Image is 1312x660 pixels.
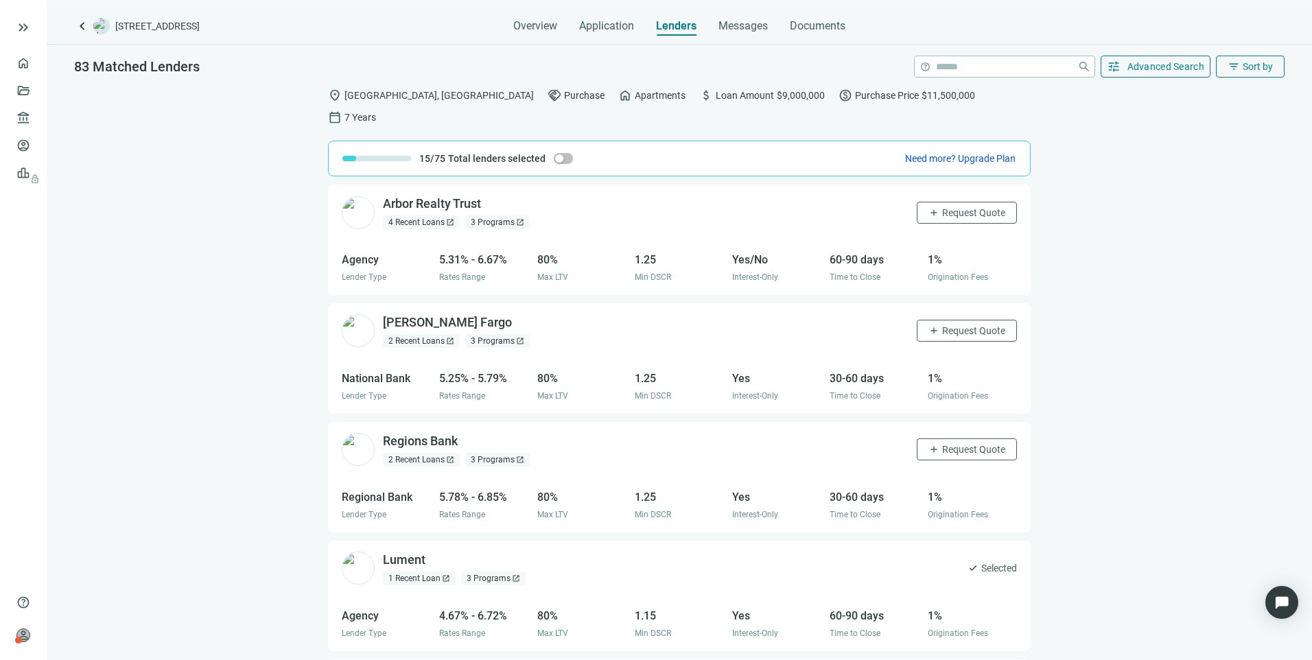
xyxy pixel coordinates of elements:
[342,272,386,282] span: Lender Type
[732,510,778,519] span: Interest-Only
[516,337,524,345] span: open_in_new
[465,215,530,229] div: 3 Programs
[342,510,386,519] span: Lender Type
[732,251,821,268] div: Yes/No
[917,202,1017,224] button: addRequest Quote
[699,89,825,102] div: Loan Amount
[904,152,1016,165] button: Need more? Upgrade Plan
[342,607,431,624] div: Agency
[564,88,605,103] span: Purchase
[579,19,634,33] span: Application
[942,207,1005,218] span: Request Quote
[383,334,460,348] div: 2 Recent Loans
[448,152,546,165] span: Total lenders selected
[635,510,671,519] span: Min DSCR
[439,272,485,282] span: Rates Range
[439,607,528,624] div: 4.67% - 6.72%
[513,19,557,33] span: Overview
[516,218,524,226] span: open_in_new
[718,19,768,32] span: Messages
[342,433,375,466] img: c07615a9-6947-4b86-b81a-90c7b5606308.png
[635,88,686,103] span: Apartments
[928,391,988,401] span: Origination Fees
[928,628,988,638] span: Origination Fees
[439,370,528,387] div: 5.25% - 5.79%
[635,251,724,268] div: 1.25
[830,510,880,519] span: Time to Close
[383,215,460,229] div: 4 Recent Loans
[344,88,534,103] span: [GEOGRAPHIC_DATA], [GEOGRAPHIC_DATA]
[383,552,425,569] div: Lument
[74,58,200,75] span: 83 Matched Lenders
[732,607,821,624] div: Yes
[446,337,454,345] span: open_in_new
[830,272,880,282] span: Time to Close
[383,453,460,467] div: 2 Recent Loans
[537,370,626,387] div: 80%
[342,488,431,506] div: Regional Bank
[342,552,375,585] img: 0f528408-7142-4803-9582-e9a460d8bd61.png
[16,596,30,609] span: help
[777,88,825,103] span: $9,000,000
[732,628,778,638] span: Interest-Only
[790,19,845,33] span: Documents
[344,110,376,125] span: 7 Years
[732,391,778,401] span: Interest-Only
[928,325,939,336] span: add
[928,444,939,455] span: add
[342,196,375,229] img: 80b476db-b12d-4f50-a936-71f22a95f259
[732,488,821,506] div: Yes
[839,89,975,102] div: Purchase Price
[732,272,778,282] span: Interest-Only
[635,607,724,624] div: 1.15
[537,488,626,506] div: 80%
[342,251,431,268] div: Agency
[928,207,939,218] span: add
[928,251,1017,268] div: 1%
[439,251,528,268] div: 5.31% - 6.67%
[383,433,458,450] div: Regions Bank
[419,152,445,165] span: 15/75
[537,628,568,638] span: Max LTV
[1265,586,1298,619] div: Open Intercom Messenger
[635,628,671,638] span: Min DSCR
[830,607,919,624] div: 60-90 days
[383,196,481,213] div: Arbor Realty Trust
[1127,61,1205,72] span: Advanced Search
[830,370,919,387] div: 30-60 days
[342,391,386,401] span: Lender Type
[537,607,626,624] div: 80%
[74,18,91,34] a: keyboard_arrow_left
[839,89,852,102] span: paid
[635,370,724,387] div: 1.25
[328,110,342,124] span: calendar_today
[439,488,528,506] div: 5.78% - 6.85%
[93,18,110,34] img: deal-logo
[16,628,30,642] span: person
[618,89,632,102] span: home
[830,251,919,268] div: 60-90 days
[635,488,724,506] div: 1.25
[115,19,200,33] span: [STREET_ADDRESS]
[928,272,988,282] span: Origination Fees
[465,334,530,348] div: 3 Programs
[905,153,1016,164] span: Need more? Upgrade Plan
[917,438,1017,460] button: addRequest Quote
[1101,56,1211,78] button: tuneAdvanced Search
[830,488,919,506] div: 30-60 days
[732,370,821,387] div: Yes
[1243,61,1273,72] span: Sort by
[537,510,568,519] span: Max LTV
[548,89,561,102] span: handshake
[922,88,975,103] span: $11,500,000
[656,19,696,33] span: Lenders
[328,89,342,102] span: location_on
[342,628,386,638] span: Lender Type
[342,314,375,347] img: 61e215de-ba22-4608-92ae-da61297d1b96.png
[968,563,979,574] span: check
[635,391,671,401] span: Min DSCR
[928,510,988,519] span: Origination Fees
[446,456,454,464] span: open_in_new
[516,456,524,464] span: open_in_new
